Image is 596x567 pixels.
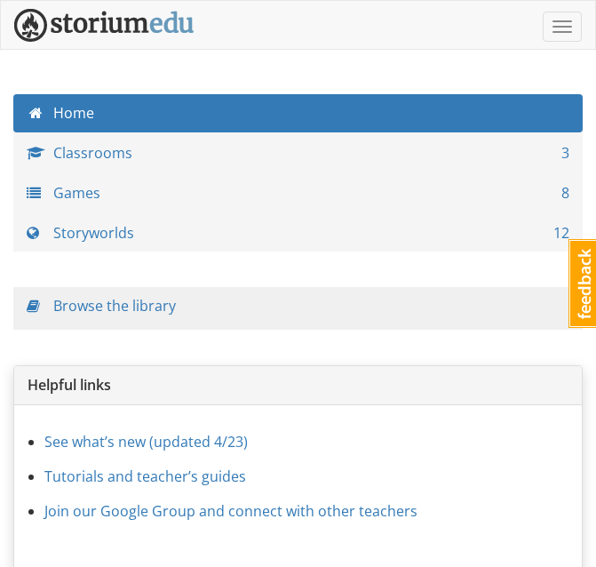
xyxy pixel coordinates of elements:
[13,94,583,132] a: Home
[44,432,248,451] a: See what’s new (updated 4/23)
[13,174,583,212] a: Games 8
[44,501,417,521] a: Join our Google Group and connect with other teachers
[14,366,582,405] div: Helpful links
[53,296,176,315] a: Browse the library
[13,134,583,172] a: Classrooms 3
[561,143,569,164] span: 3
[44,467,246,486] a: Tutorials and teacher’s guides
[561,183,569,204] span: 8
[14,9,195,42] img: StoriumEDU
[13,214,583,252] a: Storyworlds 12
[553,223,569,244] span: 12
